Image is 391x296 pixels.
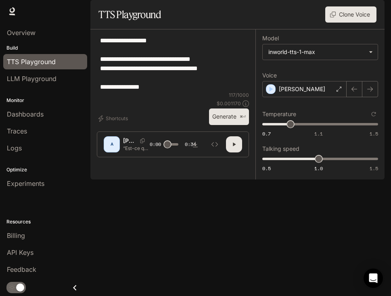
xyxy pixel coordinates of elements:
[123,145,150,152] p: “Est-ce que l’IA va remplacer votre job ?” Non, mais elle va transformer profondément la façon do...
[262,146,299,152] p: Talking speed
[150,140,161,148] span: 0:00
[262,130,271,137] span: 0.7
[263,44,378,60] div: inworld-tts-1-max
[370,165,378,172] span: 1.5
[370,130,378,137] span: 1.5
[207,136,223,152] button: Inspect
[314,130,323,137] span: 1.1
[209,108,249,125] button: Generate⌘⏎
[105,138,118,151] div: A
[262,73,277,78] p: Voice
[314,165,323,172] span: 1.0
[123,137,137,145] p: [PERSON_NAME]
[369,110,378,119] button: Reset to default
[137,138,148,143] button: Copy Voice ID
[364,269,383,288] div: Open Intercom Messenger
[262,111,296,117] p: Temperature
[262,165,271,172] span: 0.5
[268,48,365,56] div: inworld-tts-1-max
[185,140,196,148] span: 0:34
[240,115,246,119] p: ⌘⏎
[187,136,203,152] button: Download audio
[279,85,325,93] p: [PERSON_NAME]
[262,35,279,41] p: Model
[325,6,376,23] button: Clone Voice
[98,6,161,23] h1: TTS Playground
[229,92,249,98] p: 117 / 1000
[97,112,131,125] button: Shortcuts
